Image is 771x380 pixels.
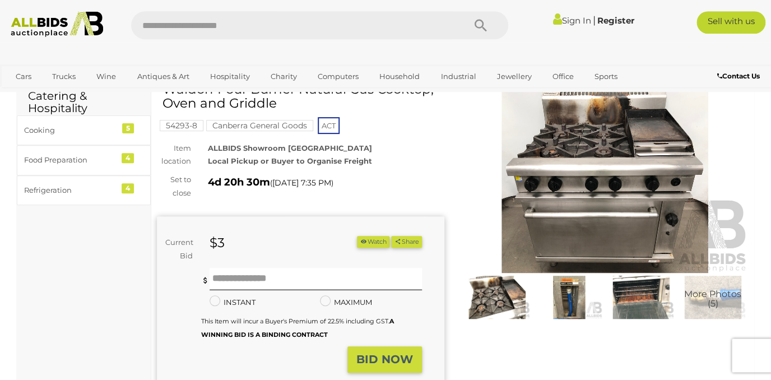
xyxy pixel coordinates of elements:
a: Jewellery [489,67,538,86]
a: Canberra General Goods [206,121,313,130]
a: Sign In [553,15,591,26]
div: 4 [122,183,134,193]
strong: $3 [210,235,225,251]
div: Food Preparation [24,154,117,166]
a: Industrial [433,67,483,86]
a: Antiques & Art [129,67,196,86]
img: Waldorf Four Burner Natural Gas Cooktop, Oven and Griddle [680,276,746,318]
a: Contact Us [717,70,763,82]
a: [GEOGRAPHIC_DATA] [8,86,103,104]
a: 54293-8 [160,121,203,130]
a: Food Preparation 4 [17,145,151,175]
div: 5 [122,123,134,133]
h2: Catering & Hospitality [28,90,140,114]
img: Waldorf Four Burner Natural Gas Cooktop, Oven and Griddle [464,276,530,318]
span: ACT [318,117,340,134]
strong: BID NOW [356,353,413,366]
small: This Item will incur a Buyer's Premium of 22.5% including GST. [201,317,394,338]
a: Office [545,67,581,86]
a: Sports [587,67,625,86]
span: ( ) [270,178,333,187]
a: Cooking 5 [17,115,151,145]
a: Cars [8,67,39,86]
span: | [593,14,596,26]
strong: Local Pickup or Buyer to Organise Freight [208,156,372,165]
button: BID NOW [347,346,422,373]
button: Search [452,11,508,39]
b: A WINNING BID IS A BINDING CONTRACT [201,317,394,338]
div: Cooking [24,124,117,137]
a: Register [597,15,634,26]
b: Contact Us [717,72,760,80]
div: Item location [148,142,199,168]
img: Waldorf Four Burner Natural Gas Cooktop, Oven and Griddle [608,276,674,318]
img: Allbids.com.au [6,11,109,37]
a: More Photos(5) [680,276,746,318]
div: Current Bid [157,236,201,262]
div: 4 [122,153,134,163]
strong: ALLBIDS Showroom [GEOGRAPHIC_DATA] [208,143,372,152]
span: [DATE] 7:35 PM [272,178,331,188]
a: Hospitality [203,67,257,86]
a: Sell with us [696,11,765,34]
strong: 4d 20h 30m [208,176,270,188]
a: Trucks [45,67,83,86]
h1: Waldorf Four Burner Natural Gas Cooktop, Oven and Griddle [162,82,442,111]
div: Set to close [148,173,199,200]
img: Waldorf Four Burner Natural Gas Cooktop, Oven and Griddle [461,88,749,274]
label: INSTANT [210,296,256,309]
button: Watch [357,236,389,248]
label: MAXIMUM [320,296,372,309]
mark: Canberra General Goods [206,120,313,131]
div: Refrigeration [24,184,117,197]
a: Household [372,67,427,86]
a: Computers [310,67,366,86]
img: Waldorf Four Burner Natural Gas Cooktop, Oven and Griddle [536,276,602,318]
button: Share [391,236,422,248]
span: More Photos (5) [684,289,741,308]
a: Charity [263,67,304,86]
a: Refrigeration 4 [17,175,151,205]
mark: 54293-8 [160,120,203,131]
li: Watch this item [357,236,389,248]
a: Wine [89,67,123,86]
